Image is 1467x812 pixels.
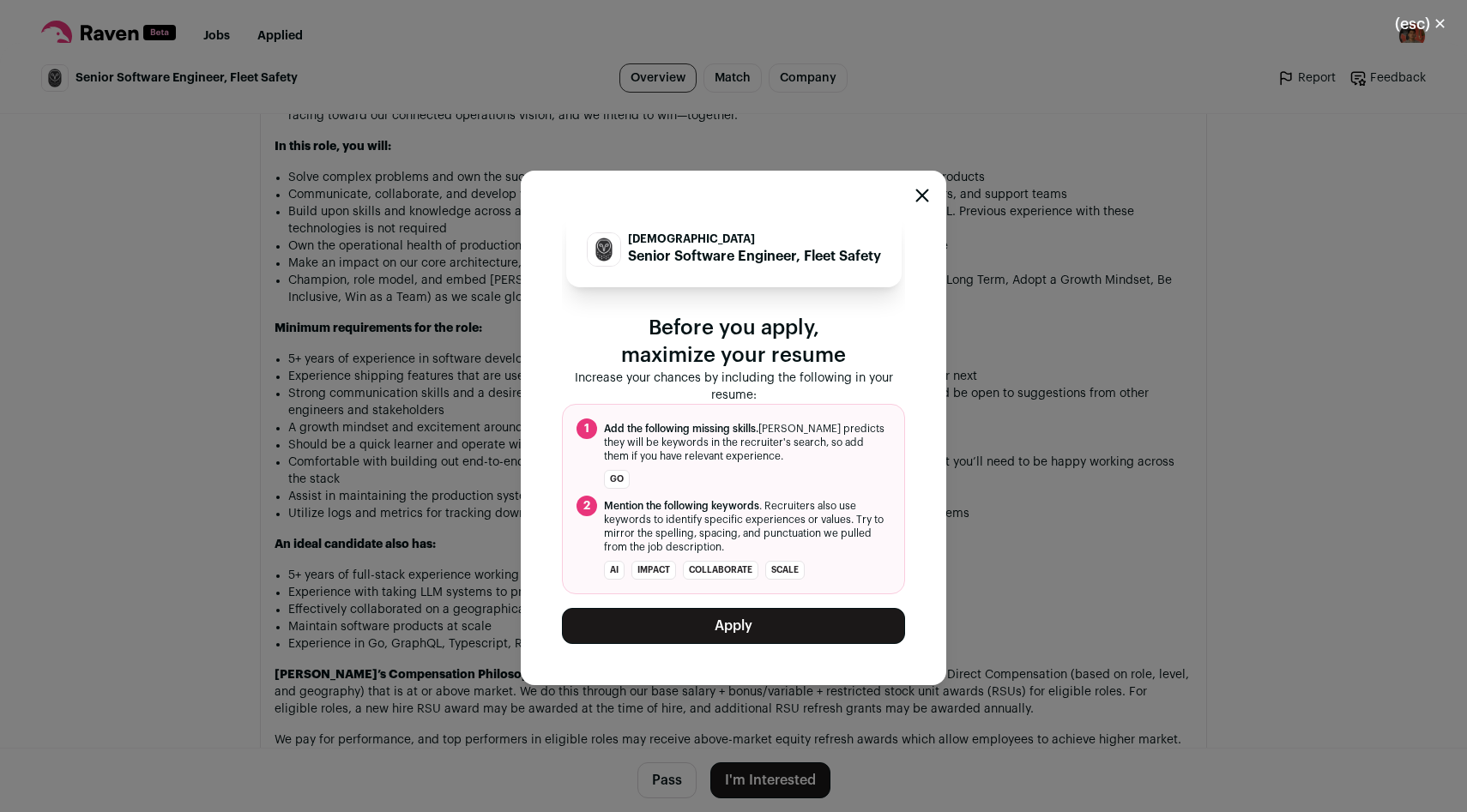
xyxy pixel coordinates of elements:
[588,233,620,266] img: f3d5d0fa5e81f1c40eef72acec6f04c076c8df624c75215ce6affc40ebb62c96.jpg
[562,608,905,644] button: Apply
[604,470,630,489] li: Go
[604,561,625,580] li: AI
[915,189,929,202] button: Close modal
[577,418,597,439] span: 1
[628,232,881,246] p: [DEMOGRAPHIC_DATA]
[631,561,676,580] li: impact
[628,246,881,267] p: Senior Software Engineer, Fleet Safety
[604,424,758,434] span: Add the following missing skills.
[604,422,890,463] span: [PERSON_NAME] predicts they will be keywords in the recruiter's search, so add them if you have r...
[562,370,905,404] p: Increase your chances by including the following in your resume:
[765,561,805,580] li: scale
[604,499,890,554] span: . Recruiters also use keywords to identify specific experiences or values. Try to mirror the spel...
[1374,5,1467,43] button: Close modal
[604,501,759,511] span: Mention the following keywords
[683,561,758,580] li: collaborate
[562,315,905,370] p: Before you apply, maximize your resume
[577,496,597,516] span: 2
